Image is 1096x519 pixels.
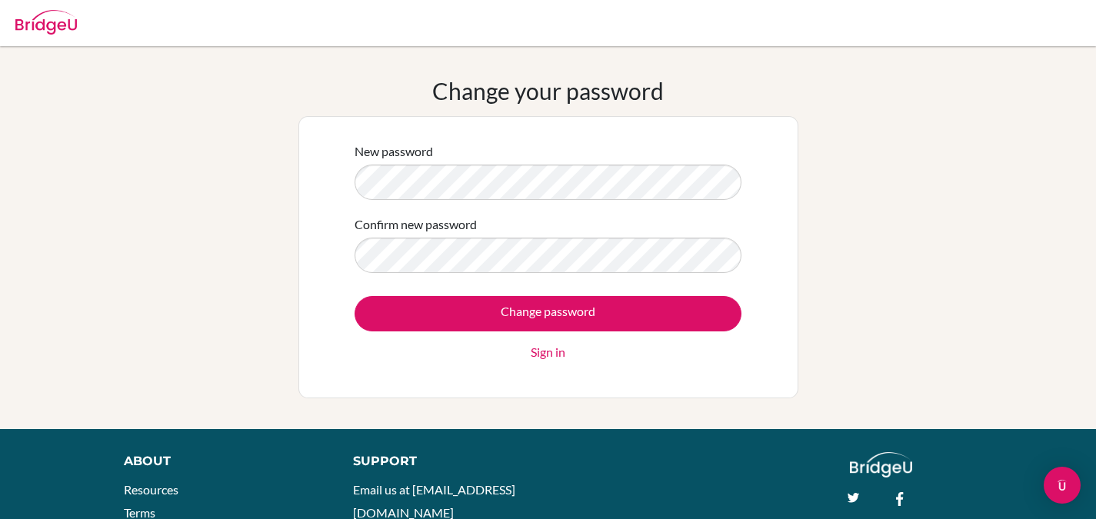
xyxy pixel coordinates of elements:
[15,10,77,35] img: Bridge-U
[355,215,477,234] label: Confirm new password
[124,482,178,497] a: Resources
[850,452,912,477] img: logo_white@2x-f4f0deed5e89b7ecb1c2cc34c3e3d731f90f0f143d5ea2071677605dd97b5244.png
[1044,467,1081,504] div: Open Intercom Messenger
[531,343,565,361] a: Sign in
[353,452,532,471] div: Support
[355,142,433,161] label: New password
[432,77,664,105] h1: Change your password
[124,452,318,471] div: About
[355,296,741,331] input: Change password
